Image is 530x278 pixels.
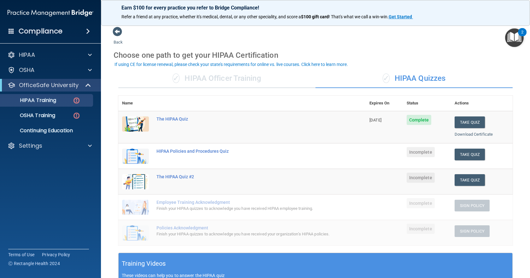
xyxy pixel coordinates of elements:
[156,225,334,230] div: Policies Acknowledgment
[451,96,513,111] th: Actions
[156,230,334,238] div: Finish your HIPAA quizzes to acknowledge you have received your organization’s HIPAA policies.
[329,14,389,19] span: ! That's what we call a win-win.
[369,118,381,122] span: [DATE]
[366,96,403,111] th: Expires On
[455,132,493,137] a: Download Certificate
[407,147,435,157] span: Incomplete
[8,51,92,59] a: HIPAA
[407,173,435,183] span: Incomplete
[8,251,34,258] a: Terms of Use
[301,14,329,19] strong: $100 gift card
[73,112,80,120] img: danger-circle.6113f641.png
[455,116,485,128] button: Take Quiz
[156,200,334,205] div: Employee Training Acknowledgment
[505,28,524,47] button: Open Resource Center, 2 new notifications
[122,273,509,278] p: These videos can help you to answer the HIPAA quiz
[4,97,56,104] p: HIPAA Training
[156,149,334,154] div: HIPAA Policies and Procedures Quiz
[19,142,42,150] p: Settings
[8,66,92,74] a: OSHA
[383,74,390,83] span: ✓
[121,14,301,19] span: Refer a friend at any practice, whether it's medical, dental, or any other speciality, and score a
[19,27,62,36] h4: Compliance
[118,69,315,88] div: HIPAA Officer Training
[315,69,513,88] div: HIPAA Quizzes
[114,32,123,44] a: Back
[455,174,485,186] button: Take Quiz
[8,7,93,19] img: PMB logo
[42,251,70,258] a: Privacy Policy
[156,205,334,212] div: Finish your HIPAA quizzes to acknowledge you have received HIPAA employee training.
[389,14,412,19] strong: Get Started
[8,81,91,89] a: OfficeSafe University
[114,61,349,68] button: If using CE for license renewal, please check your state's requirements for online vs. live cours...
[19,51,35,59] p: HIPAA
[19,81,79,89] p: OfficeSafe University
[118,96,153,111] th: Name
[122,258,166,269] h5: Training Videos
[407,198,435,208] span: Incomplete
[121,5,509,11] p: Earn $100 for every practice you refer to Bridge Compliance!
[156,116,334,121] div: The HIPAA Quiz
[8,142,92,150] a: Settings
[403,96,451,111] th: Status
[521,32,523,40] div: 2
[156,174,334,179] div: The HIPAA Quiz #2
[8,260,60,267] span: Ⓒ Rectangle Health 2024
[173,74,180,83] span: ✓
[4,112,55,119] p: OSHA Training
[73,97,80,104] img: danger-circle.6113f641.png
[455,200,490,211] button: Sign Policy
[115,62,348,67] div: If using CE for license renewal, please check your state's requirements for online vs. live cours...
[455,225,490,237] button: Sign Policy
[455,149,485,160] button: Take Quiz
[4,127,90,134] p: Continuing Education
[114,46,517,64] div: Choose one path to get your HIPAA Certification
[407,115,432,125] span: Complete
[389,14,413,19] a: Get Started
[19,66,35,74] p: OSHA
[407,224,435,234] span: Incomplete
